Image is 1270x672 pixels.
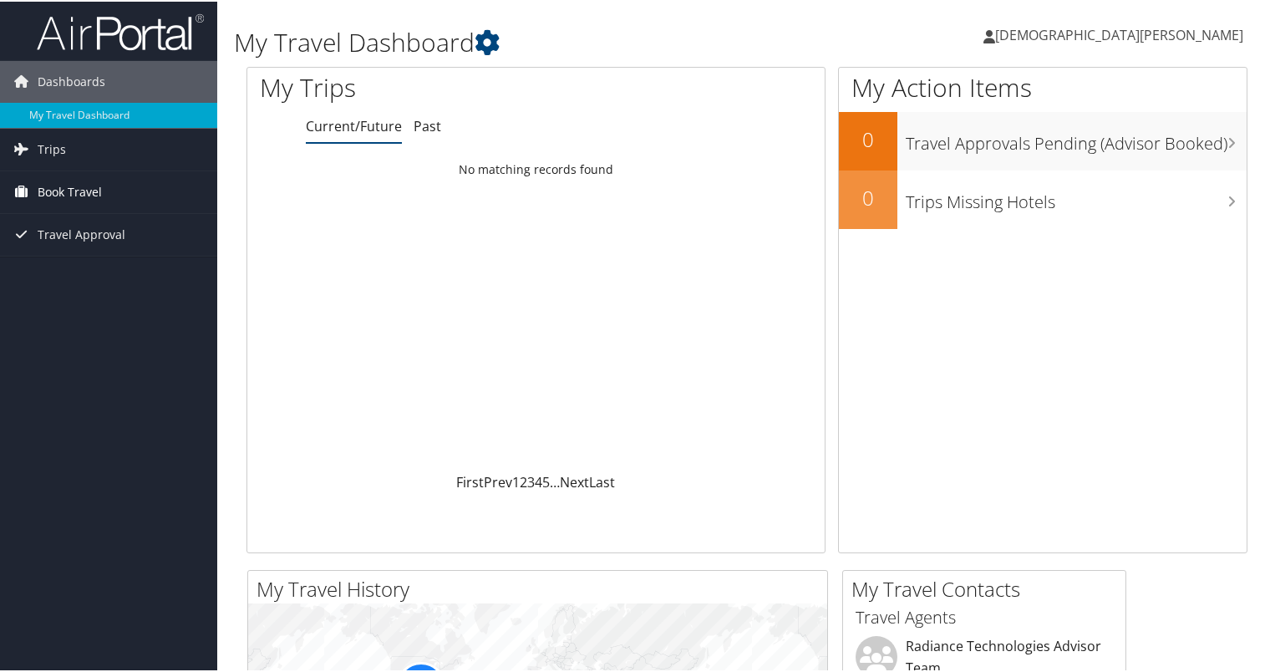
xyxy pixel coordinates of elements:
[560,471,589,490] a: Next
[38,59,105,101] span: Dashboards
[851,573,1125,602] h2: My Travel Contacts
[856,604,1113,628] h3: Travel Agents
[906,122,1247,154] h3: Travel Approvals Pending (Advisor Booked)
[589,471,615,490] a: Last
[257,573,827,602] h2: My Travel History
[550,471,560,490] span: …
[542,471,550,490] a: 5
[456,471,484,490] a: First
[38,170,102,211] span: Book Travel
[535,471,542,490] a: 4
[260,69,571,104] h1: My Trips
[839,110,1247,169] a: 0Travel Approvals Pending (Advisor Booked)
[906,181,1247,212] h3: Trips Missing Hotels
[839,124,897,152] h2: 0
[247,153,825,183] td: No matching records found
[306,115,402,134] a: Current/Future
[995,24,1243,43] span: [DEMOGRAPHIC_DATA][PERSON_NAME]
[839,182,897,211] h2: 0
[839,169,1247,227] a: 0Trips Missing Hotels
[37,11,204,50] img: airportal-logo.png
[527,471,535,490] a: 3
[38,127,66,169] span: Trips
[983,8,1260,59] a: [DEMOGRAPHIC_DATA][PERSON_NAME]
[234,23,918,59] h1: My Travel Dashboard
[414,115,441,134] a: Past
[512,471,520,490] a: 1
[484,471,512,490] a: Prev
[38,212,125,254] span: Travel Approval
[839,69,1247,104] h1: My Action Items
[520,471,527,490] a: 2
